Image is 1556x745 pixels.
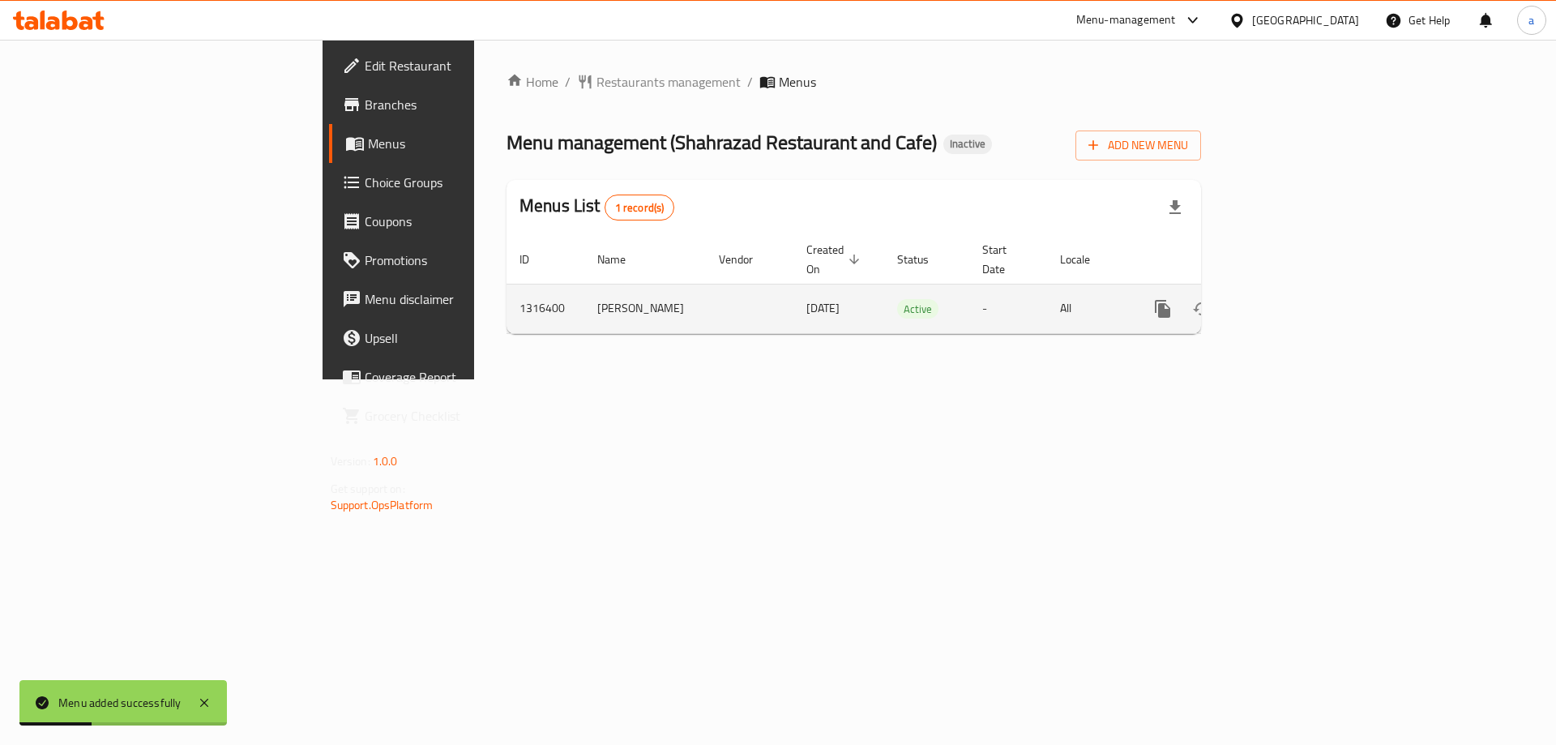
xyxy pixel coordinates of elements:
[519,250,550,269] span: ID
[329,358,583,396] a: Coverage Report
[1528,11,1534,29] span: a
[329,280,583,319] a: Menu disclaimer
[597,250,647,269] span: Name
[58,694,182,712] div: Menu added successfully
[365,289,570,309] span: Menu disclaimer
[1156,188,1195,227] div: Export file
[365,250,570,270] span: Promotions
[596,72,741,92] span: Restaurants management
[331,495,434,516] a: Support.OpsPlatform
[507,124,937,161] span: Menu management ( Shahrazad Restaurant and Cafe )
[329,319,583,358] a: Upsell
[969,284,1047,333] td: -
[1182,289,1221,328] button: Change Status
[365,56,570,75] span: Edit Restaurant
[329,202,583,241] a: Coupons
[365,212,570,231] span: Coupons
[1088,135,1188,156] span: Add New Menu
[329,241,583,280] a: Promotions
[779,72,816,92] span: Menus
[365,406,570,426] span: Grocery Checklist
[331,451,370,472] span: Version:
[897,299,938,319] div: Active
[1060,250,1111,269] span: Locale
[329,46,583,85] a: Edit Restaurant
[1076,11,1176,30] div: Menu-management
[373,451,398,472] span: 1.0.0
[329,124,583,163] a: Menus
[1047,284,1131,333] td: All
[605,200,674,216] span: 1 record(s)
[1143,289,1182,328] button: more
[507,72,1201,92] nav: breadcrumb
[1131,235,1312,285] th: Actions
[982,240,1028,279] span: Start Date
[897,300,938,319] span: Active
[329,396,583,435] a: Grocery Checklist
[577,72,741,92] a: Restaurants management
[329,85,583,124] a: Branches
[747,72,753,92] li: /
[719,250,774,269] span: Vendor
[331,478,405,499] span: Get support on:
[365,328,570,348] span: Upsell
[365,95,570,114] span: Branches
[806,240,865,279] span: Created On
[368,134,570,153] span: Menus
[365,173,570,192] span: Choice Groups
[1252,11,1359,29] div: [GEOGRAPHIC_DATA]
[605,195,675,221] div: Total records count
[897,250,950,269] span: Status
[507,235,1312,334] table: enhanced table
[584,284,706,333] td: [PERSON_NAME]
[1075,131,1201,161] button: Add New Menu
[806,298,840,319] span: [DATE]
[365,367,570,387] span: Coverage Report
[943,135,992,154] div: Inactive
[519,194,674,221] h2: Menus List
[943,137,992,151] span: Inactive
[329,163,583,202] a: Choice Groups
